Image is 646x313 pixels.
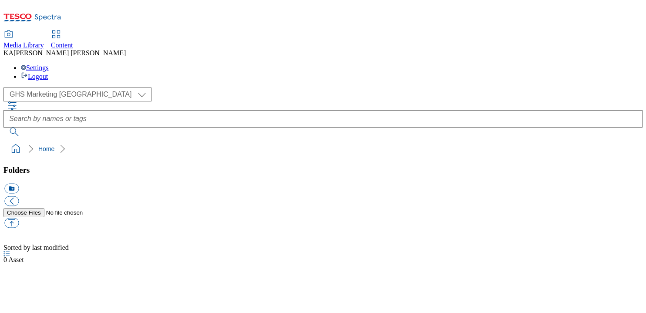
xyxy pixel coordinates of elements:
input: Search by names or tags [3,110,643,128]
span: Sorted by last modified [3,244,69,251]
span: [PERSON_NAME] [PERSON_NAME] [13,49,126,57]
span: Media Library [3,41,44,49]
nav: breadcrumb [3,141,643,157]
a: home [9,142,23,156]
a: Media Library [3,31,44,49]
a: Content [51,31,73,49]
a: Logout [21,73,48,80]
span: Asset [3,256,24,263]
a: Home [38,145,54,152]
span: Content [51,41,73,49]
h3: Folders [3,165,643,175]
a: Settings [21,64,49,71]
span: KA [3,49,13,57]
span: 0 [3,256,8,263]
